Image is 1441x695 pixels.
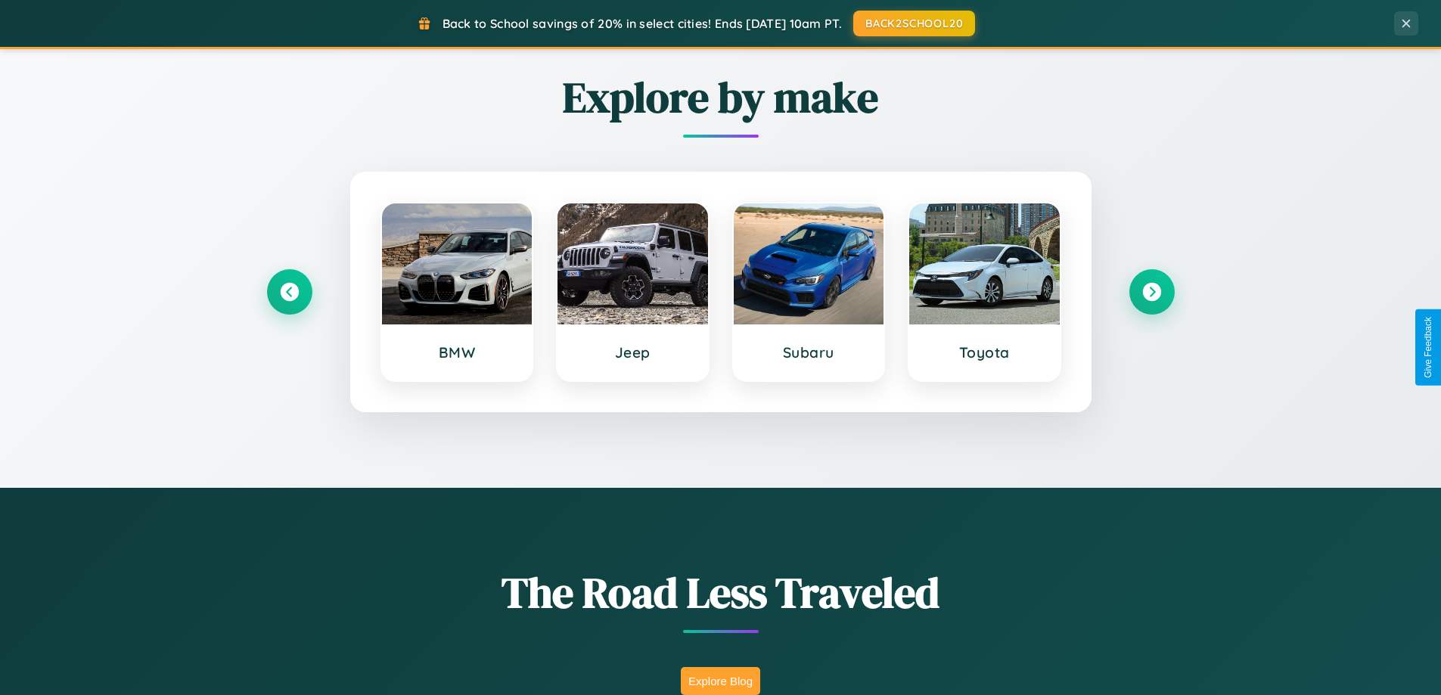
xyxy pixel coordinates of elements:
[749,343,869,361] h3: Subaru
[443,16,842,31] span: Back to School savings of 20% in select cities! Ends [DATE] 10am PT.
[924,343,1045,361] h3: Toyota
[573,343,693,361] h3: Jeep
[1423,317,1433,378] div: Give Feedback
[267,563,1175,622] h1: The Road Less Traveled
[397,343,517,361] h3: BMW
[681,667,760,695] button: Explore Blog
[853,11,975,36] button: BACK2SCHOOL20
[267,68,1175,126] h2: Explore by make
